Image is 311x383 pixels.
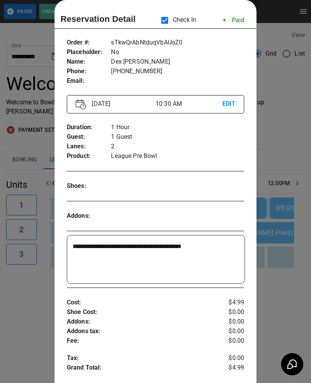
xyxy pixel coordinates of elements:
[215,336,244,346] p: $0.00
[215,317,244,327] p: $0.00
[67,317,215,327] p: Addons :
[155,99,222,108] p: 10:30 AM
[67,48,111,57] p: Placeholder :
[67,307,215,317] p: Shoe Cost :
[111,67,244,76] p: [PHONE_NUMBER]
[215,363,244,375] p: $4.99
[67,132,111,142] p: Guest :
[111,123,244,132] p: 1 Hour
[217,13,251,28] li: Paid
[67,298,215,307] p: Cost :
[222,99,236,109] p: EDIT
[111,48,244,57] p: No
[67,38,111,48] p: Order # :
[67,211,111,221] p: Addons :
[67,336,215,346] p: Fee :
[111,57,244,67] p: Dex [PERSON_NAME]
[111,151,244,161] p: League Pre Bowl
[157,12,196,28] p: Check In
[215,327,244,336] p: $0.00
[111,142,244,151] p: 2
[67,123,111,132] p: Duration :
[215,353,244,363] p: $0.00
[67,353,215,363] p: Tax :
[215,298,244,307] p: $4.99
[61,13,136,25] p: Reservation Detail
[111,132,244,142] p: 1 Guest
[67,327,215,336] p: Addons tax :
[89,99,155,108] p: [DATE]
[67,67,111,76] p: Phone :
[76,99,86,110] img: Vector
[111,38,244,48] p: sTkwQrAbNtduqVbAUoZ0
[67,76,111,86] p: Email :
[215,307,244,317] p: $0.00
[67,181,111,191] p: Shoes :
[67,151,111,161] p: Product :
[67,57,111,67] p: Name :
[67,363,215,375] p: Grand Total :
[67,142,111,151] p: Lanes :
